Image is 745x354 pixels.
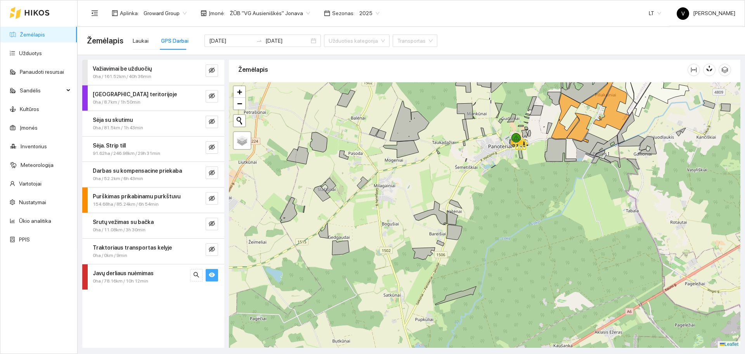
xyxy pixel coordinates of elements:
a: Zoom out [234,98,245,109]
a: Zoom in [234,86,245,98]
span: eye-invisible [209,195,215,203]
div: GPS Darbai [161,36,189,45]
a: Ūkio analitika [19,218,51,224]
span: eye-invisible [209,67,215,75]
a: Leaflet [720,342,738,347]
span: 0ha / 11.08km / 3h 30min [93,226,146,234]
a: Žemėlapis [20,31,45,38]
button: eye-invisible [206,64,218,77]
div: Žemėlapis [238,59,688,81]
span: search [193,272,199,279]
span: eye-invisible [209,144,215,151]
span: 154.68ha / 85.24km / 6h 54min [93,201,159,208]
button: eye-invisible [206,141,218,154]
strong: Traktoriaus transportas kelyje [93,245,172,251]
span: LT [649,7,661,19]
a: Vartotojai [19,180,42,187]
a: Užduotys [19,50,42,56]
span: 2025 [359,7,379,19]
a: Meteorologija [21,162,54,168]
span: − [237,99,242,108]
div: Darbas su kompensacine priekaba0ha / 52.2km / 6h 43mineye-invisible [82,162,224,187]
div: Purškimas prikabinamu purkštuvu154.68ha / 85.24km / 6h 54mineye-invisible [82,187,224,213]
strong: [GEOGRAPHIC_DATA] teritorijoje [93,91,177,97]
button: Initiate a new search [234,115,245,127]
span: calendar [324,10,330,16]
span: 0ha / 0km / 9min [93,252,127,259]
span: menu-fold [91,10,98,17]
span: eye-invisible [209,170,215,177]
span: 0ha / 8.7km / 1h 50min [93,99,140,106]
span: 0ha / 81.5km / 1h 43min [93,124,143,132]
span: layout [112,10,118,16]
input: Pabaigos data [265,36,309,45]
a: Kultūros [20,106,39,112]
button: eye-invisible [206,167,218,179]
span: 0ha / 78.16km / 10h 12min [93,278,148,285]
strong: Srutų vežimas su bačka [93,219,154,225]
div: Traktoriaus transportas kelyje0ha / 0km / 9mineye-invisible [82,239,224,264]
span: eye-invisible [209,220,215,228]
button: menu-fold [87,5,102,21]
span: eye-invisible [209,93,215,100]
button: eye-invisible [206,218,218,230]
span: eye-invisible [209,246,215,253]
span: Žemėlapis [87,35,123,47]
a: Panaudoti resursai [20,69,64,75]
strong: Darbas su kompensacine priekaba [93,168,182,174]
div: Važiavimai be užduočių0ha / 161.52km / 40h 36mineye-invisible [82,60,224,85]
div: Sėja. Strip till91.62ha / 246.98km / 29h 31mineye-invisible [82,137,224,162]
span: [PERSON_NAME] [677,10,735,16]
span: Sandėlis [20,83,64,98]
span: Įmonė : [209,9,225,17]
span: shop [201,10,207,16]
button: eye-invisible [206,192,218,205]
div: Laukai [133,36,149,45]
button: eye-invisible [206,116,218,128]
span: swap-right [256,38,262,44]
span: eye-invisible [209,118,215,126]
strong: Javų derliaus nuėmimas [93,270,154,276]
div: [GEOGRAPHIC_DATA] teritorijoje0ha / 8.7km / 1h 50mineye-invisible [82,85,224,111]
a: Layers [234,132,251,149]
button: eye [206,269,218,281]
a: Įmonės [20,125,38,131]
div: Sėja su skutimu0ha / 81.5km / 1h 43mineye-invisible [82,111,224,136]
button: eye-invisible [206,90,218,102]
span: + [237,87,242,97]
span: eye [209,272,215,279]
div: Javų derliaus nuėmimas0ha / 78.16km / 10h 12minsearcheye [82,264,224,290]
a: PPIS [19,236,30,243]
span: V [681,7,685,20]
span: ŽŪB "VG Ausieniškės" Jonava [230,7,310,19]
span: 0ha / 161.52km / 40h 36min [93,73,151,80]
span: 91.62ha / 246.98km / 29h 31min [93,150,160,157]
div: Srutų vežimas su bačka0ha / 11.08km / 3h 30mineye-invisible [82,213,224,238]
span: column-width [688,67,700,73]
button: search [190,269,203,281]
span: to [256,38,262,44]
button: column-width [688,64,700,76]
input: Pradžios data [209,36,253,45]
strong: Sėja. Strip till [93,142,126,149]
strong: Važiavimai be užduočių [93,66,152,72]
span: Groward Group [144,7,187,19]
button: eye-invisible [206,243,218,256]
strong: Purškimas prikabinamu purkštuvu [93,193,180,200]
a: Nustatymai [19,199,46,205]
strong: Sėja su skutimu [93,117,133,123]
span: Aplinka : [120,9,139,17]
span: Sezonas : [332,9,355,17]
a: Inventorius [21,143,47,149]
span: 0ha / 52.2km / 6h 43min [93,175,143,182]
